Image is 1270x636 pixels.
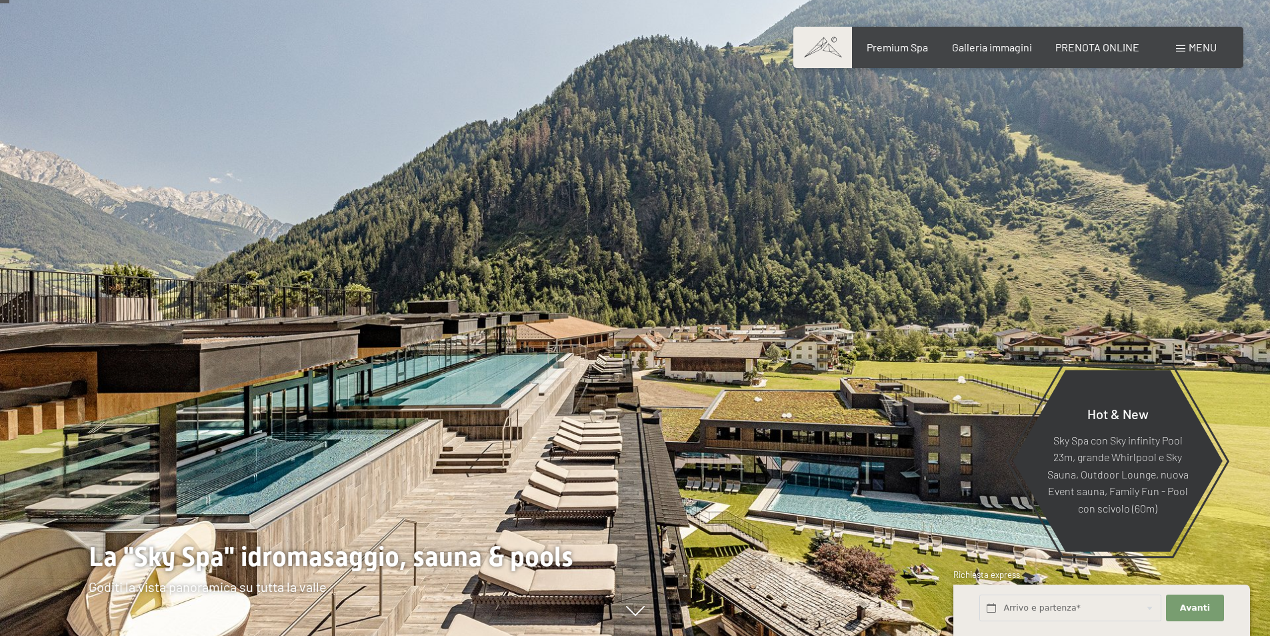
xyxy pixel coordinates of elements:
a: Hot & New Sky Spa con Sky infinity Pool 23m, grande Whirlpool e Sky Sauna, Outdoor Lounge, nuova ... [1012,369,1223,553]
span: Richiesta express [953,569,1020,580]
a: Galleria immagini [952,41,1032,53]
p: Sky Spa con Sky infinity Pool 23m, grande Whirlpool e Sky Sauna, Outdoor Lounge, nuova Event saun... [1045,431,1190,517]
span: Avanti [1180,602,1210,614]
span: Hot & New [1087,405,1149,421]
a: PRENOTA ONLINE [1055,41,1139,53]
button: Avanti [1166,595,1223,622]
span: Menu [1189,41,1217,53]
a: Premium Spa [867,41,928,53]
